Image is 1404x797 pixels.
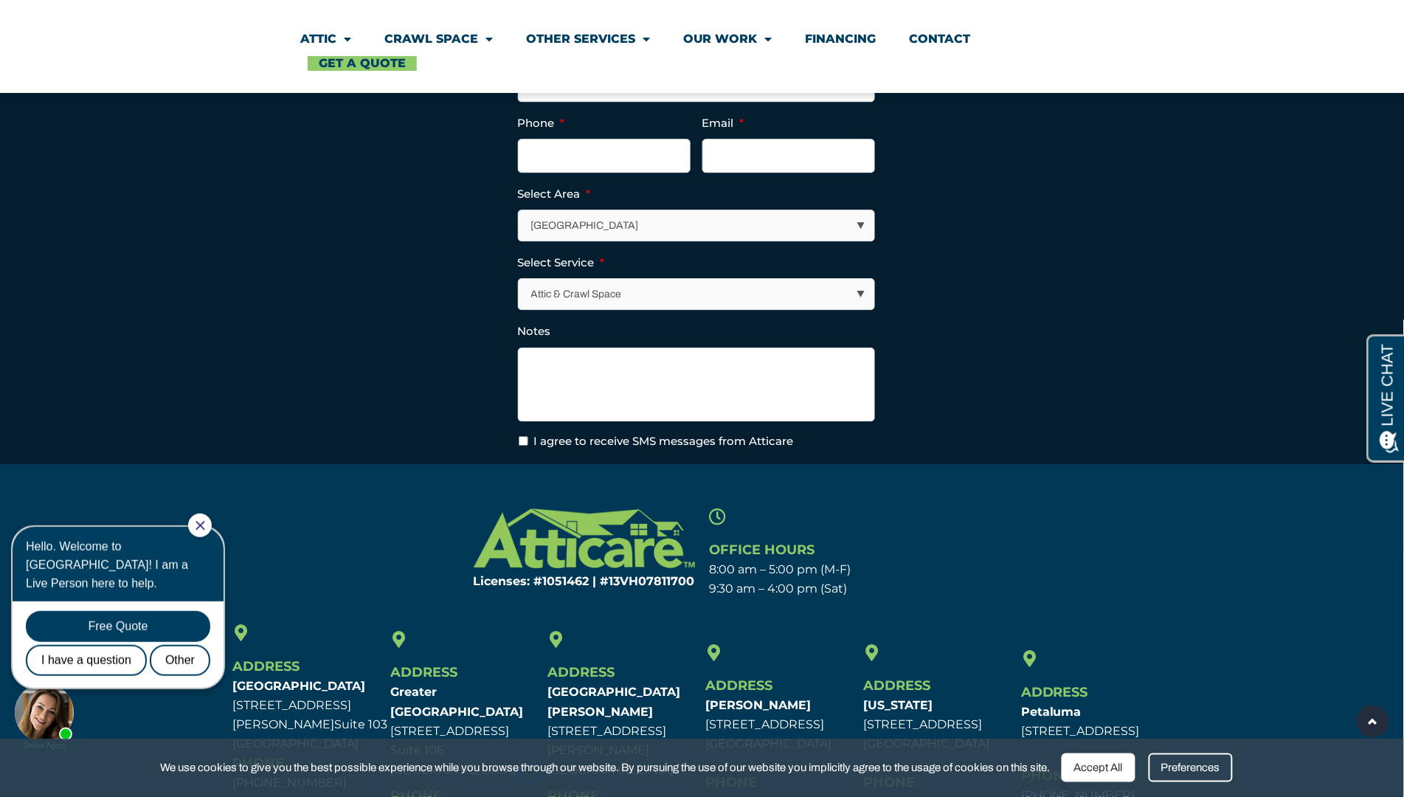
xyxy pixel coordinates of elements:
p: [STREET_ADDRESS][PERSON_NAME] [GEOGRAPHIC_DATA] [548,683,699,779]
a: Financing [806,22,876,56]
iframe: Chat Invitation [7,512,243,753]
label: Email [702,116,744,131]
p: [STREET_ADDRESS] [GEOGRAPHIC_DATA] [863,696,1014,754]
p: 8:00 am – 5:00 pm (M-F) 9:30 am – 4:00 pm (Sat) [710,560,975,599]
b: [GEOGRAPHIC_DATA] [232,679,365,693]
label: I agree to receive SMS messages from Atticare [534,433,794,450]
b: Petaluma [1021,705,1082,719]
b: [PERSON_NAME] [705,698,811,712]
b: [US_STATE] [863,698,933,712]
label: Phone [518,116,565,131]
a: Contact [910,22,971,56]
a: Crawl Space [384,22,493,56]
a: Our Work [683,22,772,56]
span: Address [390,664,457,680]
h6: Licenses: #1051462 | #13VH078117​00 [430,576,695,587]
a: Attic [300,22,351,56]
span: Address [863,677,930,694]
b: Greater [GEOGRAPHIC_DATA] [390,685,523,718]
span: We use cookies to give you the best possible experience while you browse through our website. By ... [161,759,1051,777]
p: [STREET_ADDRESS] [1021,703,1172,742]
span: Opens a chat window [36,12,119,30]
div: Accept All [1062,753,1135,782]
b: [GEOGRAPHIC_DATA][PERSON_NAME] [548,685,681,718]
span: Suite 103 [334,717,387,731]
span: Address [232,658,300,674]
label: Select Service [518,255,605,270]
span: Office Hours [710,542,815,558]
span: Address [705,677,772,694]
p: [STREET_ADDRESS][PERSON_NAME] [GEOGRAPHIC_DATA] [232,677,383,754]
span: Address [548,664,615,680]
a: Other Services [526,22,650,56]
p: [STREET_ADDRESS] Suite 106 [GEOGRAPHIC_DATA] [390,683,541,779]
a: Get A Quote [308,56,417,71]
p: [STREET_ADDRESS] [GEOGRAPHIC_DATA] [705,696,856,754]
label: Notes [518,324,551,339]
span: Address [1021,684,1088,700]
nav: Menu [300,22,1104,71]
div: Preferences [1149,753,1233,782]
label: Select Area [518,187,591,201]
